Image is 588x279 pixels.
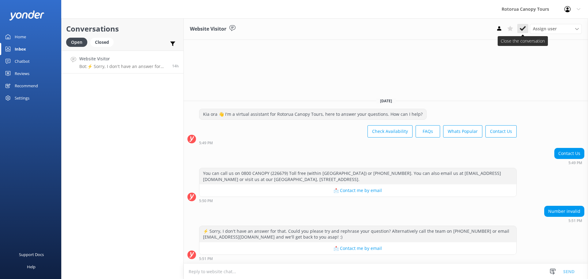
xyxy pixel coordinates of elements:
img: yonder-white-logo.png [9,10,44,21]
div: Sep 18 2025 05:49pm (UTC +12:00) Pacific/Auckland [554,160,584,165]
div: Reviews [15,67,29,80]
p: Bot: ⚡ Sorry, I don't have an answer for that. Could you please try and rephrase your question? A... [79,64,168,69]
button: FAQs [416,125,440,138]
span: Assign user [533,25,557,32]
a: Closed [90,39,117,45]
div: Open [66,38,87,47]
div: Kia ora 👋 I'm a virtual assistant for Rotorua Canopy Tours, here to answer your questions. How ca... [199,109,426,119]
strong: 5:50 PM [199,199,213,203]
a: Open [66,39,90,45]
div: Contact Us [555,148,584,159]
div: Sep 18 2025 05:49pm (UTC +12:00) Pacific/Auckland [199,141,517,145]
button: Contact Us [485,125,517,138]
button: Whats Popular [443,125,482,138]
h3: Website Visitor [190,25,226,33]
h4: Website Visitor [79,55,168,62]
div: Inbox [15,43,26,55]
div: Assign User [530,24,582,34]
div: Support Docs [19,248,44,261]
div: Settings [15,92,29,104]
div: Closed [90,38,114,47]
button: 📩 Contact me by email [199,184,516,197]
div: Sep 18 2025 05:51pm (UTC +12:00) Pacific/Auckland [199,256,517,261]
div: ⚡ Sorry, I don't have an answer for that. Could you please try and rephrase your question? Altern... [199,226,516,242]
strong: 5:49 PM [568,161,582,165]
div: You can call us on 0800 CANOPY (226679) Toll free (within [GEOGRAPHIC_DATA]) or [PHONE_NUMBER]. Y... [199,168,516,184]
div: Help [27,261,36,273]
strong: 5:49 PM [199,141,213,145]
span: [DATE] [376,98,396,104]
a: Website VisitorBot:⚡ Sorry, I don't have an answer for that. Could you please try and rephrase yo... [62,51,183,74]
div: Number invalid [545,206,584,217]
div: Chatbot [15,55,30,67]
span: Sep 18 2025 05:51pm (UTC +12:00) Pacific/Auckland [172,63,179,69]
div: Sep 18 2025 05:51pm (UTC +12:00) Pacific/Auckland [544,218,584,223]
div: Home [15,31,26,43]
strong: 5:51 PM [199,257,213,261]
h2: Conversations [66,23,179,35]
strong: 5:51 PM [568,219,582,223]
div: Sep 18 2025 05:50pm (UTC +12:00) Pacific/Auckland [199,198,517,203]
div: Recommend [15,80,38,92]
button: Check Availability [367,125,413,138]
button: 📩 Contact me by email [199,242,516,254]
